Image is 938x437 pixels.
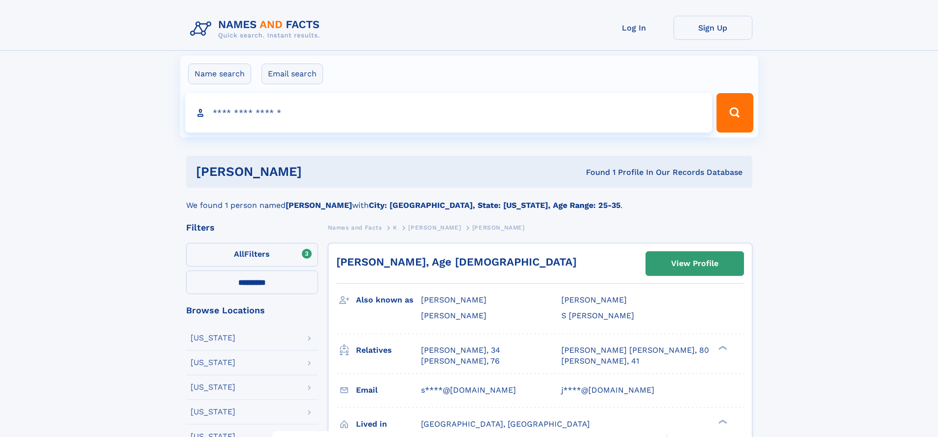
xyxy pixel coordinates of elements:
[716,418,728,425] div: ❯
[561,356,639,367] a: [PERSON_NAME], 41
[646,252,744,275] a: View Profile
[674,16,752,40] a: Sign Up
[716,344,728,351] div: ❯
[561,345,709,356] a: [PERSON_NAME] [PERSON_NAME], 80
[191,359,235,367] div: [US_STATE]
[561,311,634,320] span: S [PERSON_NAME]
[186,223,318,232] div: Filters
[408,221,461,234] a: [PERSON_NAME]
[356,292,421,308] h3: Also known as
[408,224,461,231] span: [PERSON_NAME]
[561,295,627,304] span: [PERSON_NAME]
[328,221,382,234] a: Names and Facts
[393,221,397,234] a: K
[421,295,486,304] span: [PERSON_NAME]
[186,16,328,42] img: Logo Names and Facts
[393,224,397,231] span: K
[356,342,421,359] h3: Relatives
[369,201,620,210] b: City: [GEOGRAPHIC_DATA], State: [US_STATE], Age Range: 25-35
[191,408,235,416] div: [US_STATE]
[185,93,712,133] input: search input
[421,311,486,320] span: [PERSON_NAME]
[186,188,752,211] div: We found 1 person named with .
[261,64,323,84] label: Email search
[671,252,718,275] div: View Profile
[472,224,525,231] span: [PERSON_NAME]
[186,243,318,267] label: Filters
[234,249,244,259] span: All
[421,356,500,367] a: [PERSON_NAME], 76
[286,201,352,210] b: [PERSON_NAME]
[444,167,743,178] div: Found 1 Profile In Our Records Database
[191,334,235,342] div: [US_STATE]
[716,93,753,133] button: Search Button
[421,345,500,356] a: [PERSON_NAME], 34
[356,416,421,433] h3: Lived in
[595,16,674,40] a: Log In
[196,166,444,178] h1: [PERSON_NAME]
[188,64,251,84] label: Name search
[336,256,577,268] a: [PERSON_NAME], Age [DEMOGRAPHIC_DATA]
[186,306,318,315] div: Browse Locations
[421,419,590,429] span: [GEOGRAPHIC_DATA], [GEOGRAPHIC_DATA]
[191,383,235,391] div: [US_STATE]
[356,382,421,399] h3: Email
